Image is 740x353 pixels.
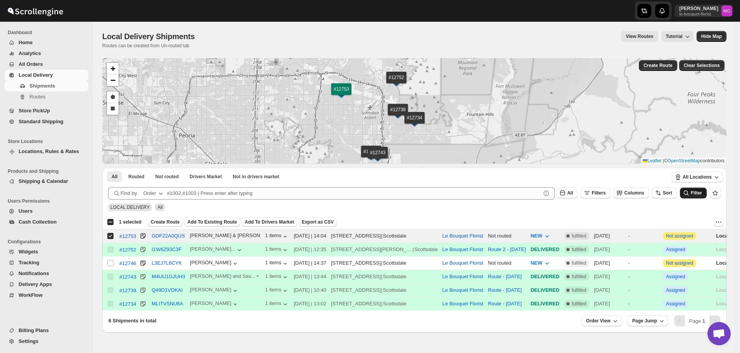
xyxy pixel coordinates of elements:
div: [PERSON_NAME] & [PERSON_NAME] ... [190,232,284,238]
button: Billing Plans [5,325,88,336]
nav: Pagination [674,315,720,326]
button: 1 items [265,287,289,294]
button: 1 items [265,232,289,240]
button: Un-claimable [228,171,284,182]
button: NEW [526,230,555,242]
button: Tutorial [661,31,694,42]
button: Cash Collection [5,217,88,227]
button: Le Bouquet Florist [442,260,484,266]
p: [PERSON_NAME] [679,5,718,12]
button: 1 items [265,273,289,281]
span: Add To Existing Route [188,219,237,225]
button: All [556,188,578,198]
button: Not assigned [666,260,693,266]
img: ScrollEngine [6,1,64,21]
button: Analytics [5,48,88,59]
span: Columns [624,190,644,196]
button: Add To Drivers Market [242,217,297,227]
span: + [110,64,115,73]
button: Q49D1VDKAI [151,287,182,293]
span: Notifications [19,270,49,276]
span: Tracking [19,260,39,265]
span: Analytics [19,50,41,56]
img: Marker [392,110,404,119]
div: Not routed [488,259,526,267]
button: Locations, Rules & Rates [5,146,88,157]
button: #12746 [119,259,136,267]
div: #12739 [119,288,136,293]
span: All Locations [683,174,712,180]
div: 1 items [265,300,289,308]
span: Create Route [644,62,673,69]
span: Dashboard [8,29,89,36]
button: Shipping & Calendar [5,176,88,187]
span: 1 selected [119,219,141,225]
div: | [331,246,438,253]
button: [PERSON_NAME] and Sav... [190,273,260,281]
div: [STREET_ADDRESS][PERSON_NAME] [331,246,412,253]
text: MG [723,9,730,13]
div: #12753 [119,233,136,239]
span: All Orders [19,61,43,67]
div: [STREET_ADDRESS] [331,286,381,294]
button: #12752 [119,246,136,253]
span: Routed [128,174,144,180]
button: Page Jump [628,315,668,326]
div: [STREET_ADDRESS] [331,300,381,308]
div: DELIVERED [530,246,559,253]
span: Page Jump [632,318,657,324]
div: - [628,246,658,253]
a: Draw a rectangle [107,103,119,115]
span: NEW [530,260,542,266]
span: Delivery Apps [19,281,52,287]
button: view route [621,31,658,42]
span: fulfilled [572,301,586,307]
button: Filters [581,188,610,198]
button: [PERSON_NAME] [190,300,239,308]
button: #12734 [119,300,136,308]
button: Claimable [185,171,226,182]
button: #12743 [119,273,136,281]
a: Leaflet [643,158,661,164]
div: [DATE] | 14:37 [294,259,326,267]
button: Assigned [666,274,685,279]
div: #12734 [119,301,136,307]
span: Local Delivery [19,72,53,78]
span: 6 Shipments in total [108,318,157,324]
input: #1002,#1003 | Press enter after typing [167,187,541,200]
button: User menu [675,5,733,17]
button: L3EJ7L6CYK [151,260,182,266]
span: Filters [592,190,606,196]
span: Find by [120,189,137,197]
span: Standard Shipping [19,119,64,124]
div: [STREET_ADDRESS] [331,232,381,240]
span: fulfilled [572,287,586,293]
div: [DATE] [594,232,623,240]
button: Map action label [697,31,726,42]
button: Widgets [5,246,88,257]
button: [PERSON_NAME] [190,260,239,267]
span: Page [689,318,705,324]
span: Create Route [151,219,180,225]
button: Columns [613,188,649,198]
span: WorkFlow [19,292,43,298]
div: DELIVERED [530,286,559,294]
span: Settings [19,338,38,344]
div: Scottsdale [383,286,406,294]
div: [DATE] [594,273,623,281]
button: Route - [DATE] [488,274,521,279]
span: Drivers Market [189,174,222,180]
span: Configurations [8,239,89,245]
button: Assigned [666,301,685,307]
div: [DATE] [594,286,623,294]
div: #12746 [119,260,136,266]
span: Products and Shipping [8,168,89,174]
div: [PERSON_NAME] [190,287,239,294]
span: Hide Map [701,33,722,40]
div: © contributors [641,158,726,164]
button: Filter [680,188,707,198]
div: [STREET_ADDRESS] [331,273,381,281]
